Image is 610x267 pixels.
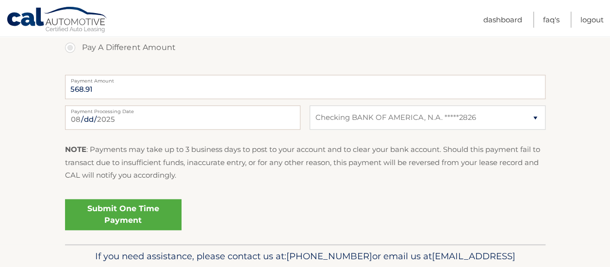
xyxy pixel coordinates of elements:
[65,38,545,57] label: Pay A Different Amount
[65,75,545,83] label: Payment Amount
[65,105,300,130] input: Payment Date
[65,105,300,113] label: Payment Processing Date
[6,6,108,34] a: Cal Automotive
[580,12,604,28] a: Logout
[65,199,181,230] a: Submit One Time Payment
[286,250,372,262] span: [PHONE_NUMBER]
[483,12,522,28] a: Dashboard
[65,75,545,99] input: Payment Amount
[65,145,86,154] strong: NOTE
[543,12,560,28] a: FAQ's
[65,143,545,182] p: : Payments may take up to 3 business days to post to your account and to clear your bank account....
